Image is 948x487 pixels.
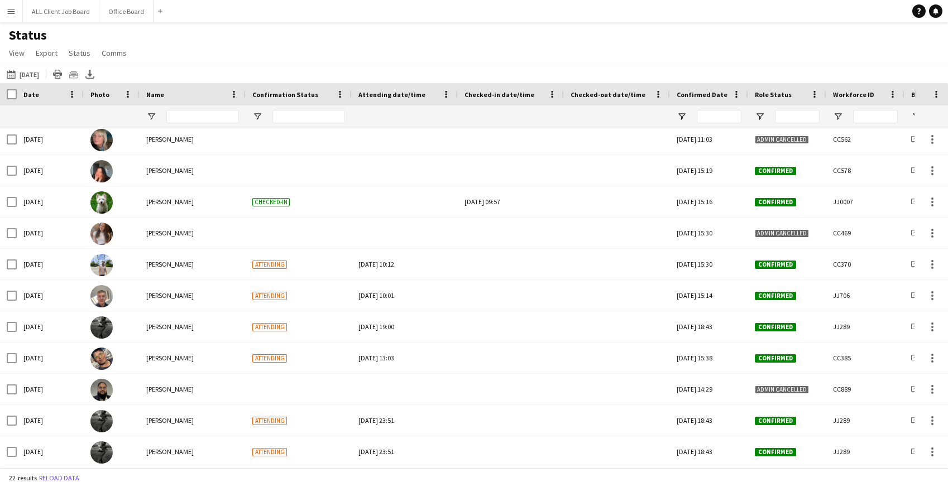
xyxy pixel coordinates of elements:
[166,110,239,123] input: Name Filter Input
[146,229,194,237] span: [PERSON_NAME]
[9,48,25,58] span: View
[252,198,290,206] span: Checked-in
[670,249,748,279] div: [DATE] 15:30
[826,249,904,279] div: CC370
[853,110,898,123] input: Workforce ID Filter Input
[97,46,131,60] a: Comms
[826,218,904,248] div: CC469
[146,112,156,122] button: Open Filter Menu
[17,186,84,217] div: [DATE]
[17,405,84,436] div: [DATE]
[670,124,748,155] div: [DATE] 11:03
[90,410,113,432] img: SCOTT MCKELLAR
[252,90,318,99] span: Confirmation Status
[755,417,796,425] span: Confirmed
[826,405,904,436] div: JJ289
[826,124,904,155] div: CC562
[252,292,287,300] span: Attending
[465,186,557,217] div: [DATE] 09:57
[911,112,921,122] button: Open Filter Menu
[146,166,194,175] span: [PERSON_NAME]
[90,254,113,276] img: Navid Nasseri
[670,436,748,467] div: [DATE] 18:43
[146,291,194,300] span: [PERSON_NAME]
[146,354,194,362] span: [PERSON_NAME]
[146,416,194,425] span: [PERSON_NAME]
[670,155,748,186] div: [DATE] 15:19
[252,323,287,331] span: Attending
[670,311,748,342] div: [DATE] 18:43
[826,280,904,311] div: JJ706
[252,417,287,425] span: Attending
[670,374,748,404] div: [DATE] 14:29
[146,197,194,206] span: [PERSON_NAME]
[358,280,451,311] div: [DATE] 10:01
[90,379,113,401] img: Mohammed Sheikh
[358,311,451,342] div: [DATE] 19:00
[755,136,809,144] span: Admin cancelled
[17,374,84,404] div: [DATE]
[102,48,127,58] span: Comms
[146,322,194,331] span: [PERSON_NAME]
[670,218,748,248] div: [DATE] 15:30
[90,223,113,245] img: Mollie Winnard
[90,285,113,307] img: Luke Bates
[677,90,727,99] span: Confirmed Date
[146,135,194,143] span: [PERSON_NAME]
[755,292,796,300] span: Confirmed
[755,229,809,238] span: Admin cancelled
[17,436,84,467] div: [DATE]
[90,441,113,464] img: SCOTT MCKELLAR
[64,46,95,60] a: Status
[31,46,62,60] a: Export
[17,155,84,186] div: [DATE]
[17,280,84,311] div: [DATE]
[90,160,113,182] img: Megan Morgan
[358,436,451,467] div: [DATE] 23:51
[23,1,99,22] button: ALL Client Job Board
[272,110,345,123] input: Confirmation Status Filter Input
[4,46,29,60] a: View
[755,198,796,206] span: Confirmed
[670,343,748,373] div: [DATE] 15:38
[146,385,194,393] span: [PERSON_NAME]
[252,354,287,363] span: Attending
[4,67,41,81] button: [DATE]
[358,343,451,373] div: [DATE] 13:03
[17,343,84,373] div: [DATE]
[358,249,451,279] div: [DATE] 10:12
[697,110,741,123] input: Confirmed Date Filter Input
[358,405,451,436] div: [DATE] 23:51
[69,48,90,58] span: Status
[755,385,809,394] span: Admin cancelled
[755,323,796,331] span: Confirmed
[17,218,84,248] div: [DATE]
[67,67,80,81] app-action-btn: Crew files as ZIP
[99,1,154,22] button: Office Board
[90,348,113,370] img: Farhan Choudhary
[826,436,904,467] div: JJ289
[755,354,796,363] span: Confirmed
[826,343,904,373] div: CC385
[17,249,84,279] div: [DATE]
[17,124,84,155] div: [DATE]
[755,90,792,99] span: Role Status
[755,448,796,456] span: Confirmed
[51,67,64,81] app-action-btn: Print
[670,186,748,217] div: [DATE] 15:16
[36,48,58,58] span: Export
[826,155,904,186] div: CC578
[826,311,904,342] div: JJ289
[755,167,796,175] span: Confirmed
[146,447,194,456] span: [PERSON_NAME]
[833,112,843,122] button: Open Filter Menu
[677,112,687,122] button: Open Filter Menu
[775,110,820,123] input: Role Status Filter Input
[465,90,534,99] span: Checked-in date/time
[83,67,97,81] app-action-btn: Export XLSX
[90,191,113,214] img: Ben Syder
[833,90,874,99] span: Workforce ID
[755,261,796,269] span: Confirmed
[37,472,82,484] button: Reload data
[146,260,194,268] span: [PERSON_NAME]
